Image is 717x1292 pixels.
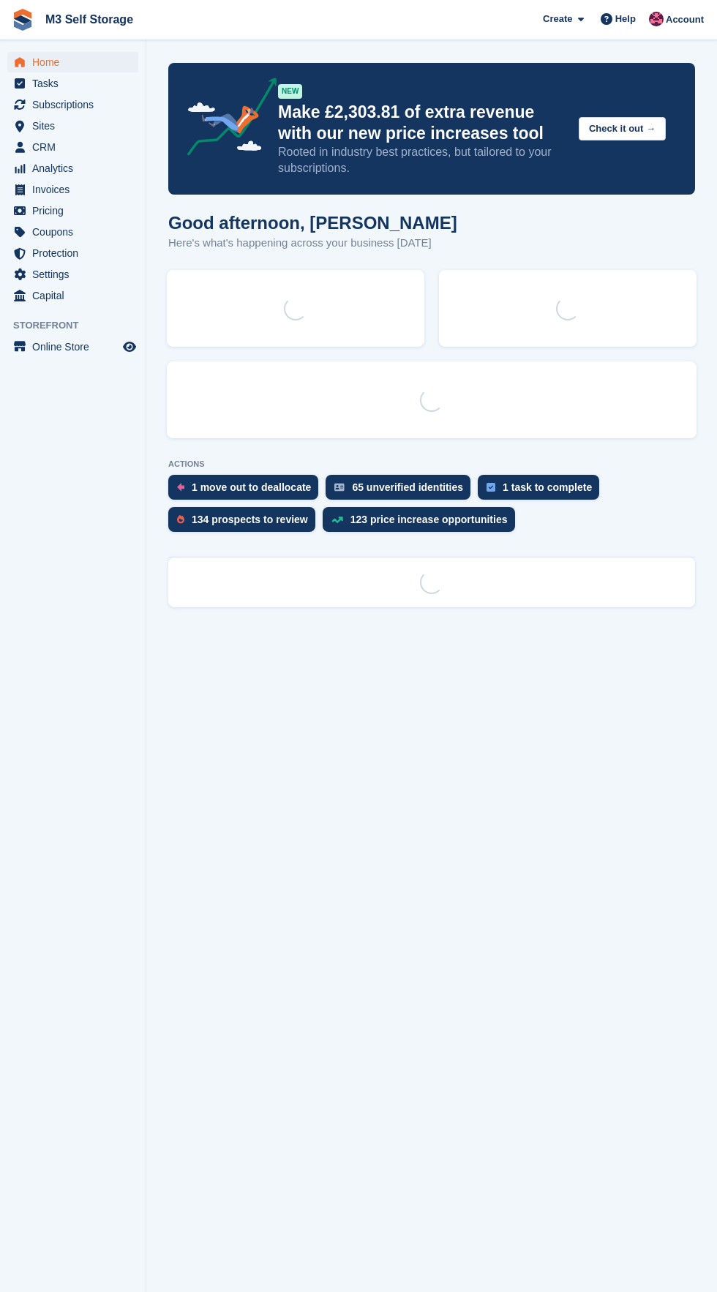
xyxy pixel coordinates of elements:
[121,338,138,356] a: Preview store
[32,137,120,157] span: CRM
[12,9,34,31] img: stora-icon-8386f47178a22dfd0bd8f6a31ec36ba5ce8667c1dd55bd0f319d3a0aa187defe.svg
[13,318,146,333] span: Storefront
[7,243,138,263] a: menu
[32,116,120,136] span: Sites
[7,94,138,115] a: menu
[478,475,607,507] a: 1 task to complete
[168,459,695,469] p: ACTIONS
[40,7,139,31] a: M3 Self Storage
[32,264,120,285] span: Settings
[32,94,120,115] span: Subscriptions
[32,337,120,357] span: Online Store
[168,507,323,539] a: 134 prospects to review
[7,52,138,72] a: menu
[168,475,326,507] a: 1 move out to deallocate
[7,158,138,179] a: menu
[350,514,508,525] div: 123 price increase opportunities
[334,483,345,492] img: verify_identity-adf6edd0f0f0b5bbfe63781bf79b02c33cf7c696d77639b501bdc392416b5a36.svg
[32,158,120,179] span: Analytics
[323,507,522,539] a: 123 price increase opportunities
[352,481,463,493] div: 65 unverified identities
[32,73,120,94] span: Tasks
[331,517,343,523] img: price_increase_opportunities-93ffe204e8149a01c8c9dc8f82e8f89637d9d84a8eef4429ea346261dce0b2c0.svg
[503,481,592,493] div: 1 task to complete
[615,12,636,26] span: Help
[7,116,138,136] a: menu
[32,243,120,263] span: Protection
[32,200,120,221] span: Pricing
[168,213,457,233] h1: Good afternoon, [PERSON_NAME]
[177,515,184,524] img: prospect-51fa495bee0391a8d652442698ab0144808aea92771e9ea1ae160a38d050c398.svg
[326,475,478,507] a: 65 unverified identities
[7,137,138,157] a: menu
[7,200,138,221] a: menu
[7,285,138,306] a: menu
[32,285,120,306] span: Capital
[192,514,308,525] div: 134 prospects to review
[278,144,567,176] p: Rooted in industry best practices, but tailored to your subscriptions.
[175,78,277,161] img: price-adjustments-announcement-icon-8257ccfd72463d97f412b2fc003d46551f7dbcb40ab6d574587a9cd5c0d94...
[666,12,704,27] span: Account
[7,73,138,94] a: menu
[649,12,664,26] img: Nick Jones
[192,481,311,493] div: 1 move out to deallocate
[7,222,138,242] a: menu
[168,235,457,252] p: Here's what's happening across your business [DATE]
[32,179,120,200] span: Invoices
[579,117,666,141] button: Check it out →
[7,264,138,285] a: menu
[543,12,572,26] span: Create
[32,52,120,72] span: Home
[278,102,567,144] p: Make £2,303.81 of extra revenue with our new price increases tool
[7,337,138,357] a: menu
[32,222,120,242] span: Coupons
[7,179,138,200] a: menu
[177,483,184,492] img: move_outs_to_deallocate_icon-f764333ba52eb49d3ac5e1228854f67142a1ed5810a6f6cc68b1a99e826820c5.svg
[487,483,495,492] img: task-75834270c22a3079a89374b754ae025e5fb1db73e45f91037f5363f120a921f8.svg
[278,84,302,99] div: NEW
